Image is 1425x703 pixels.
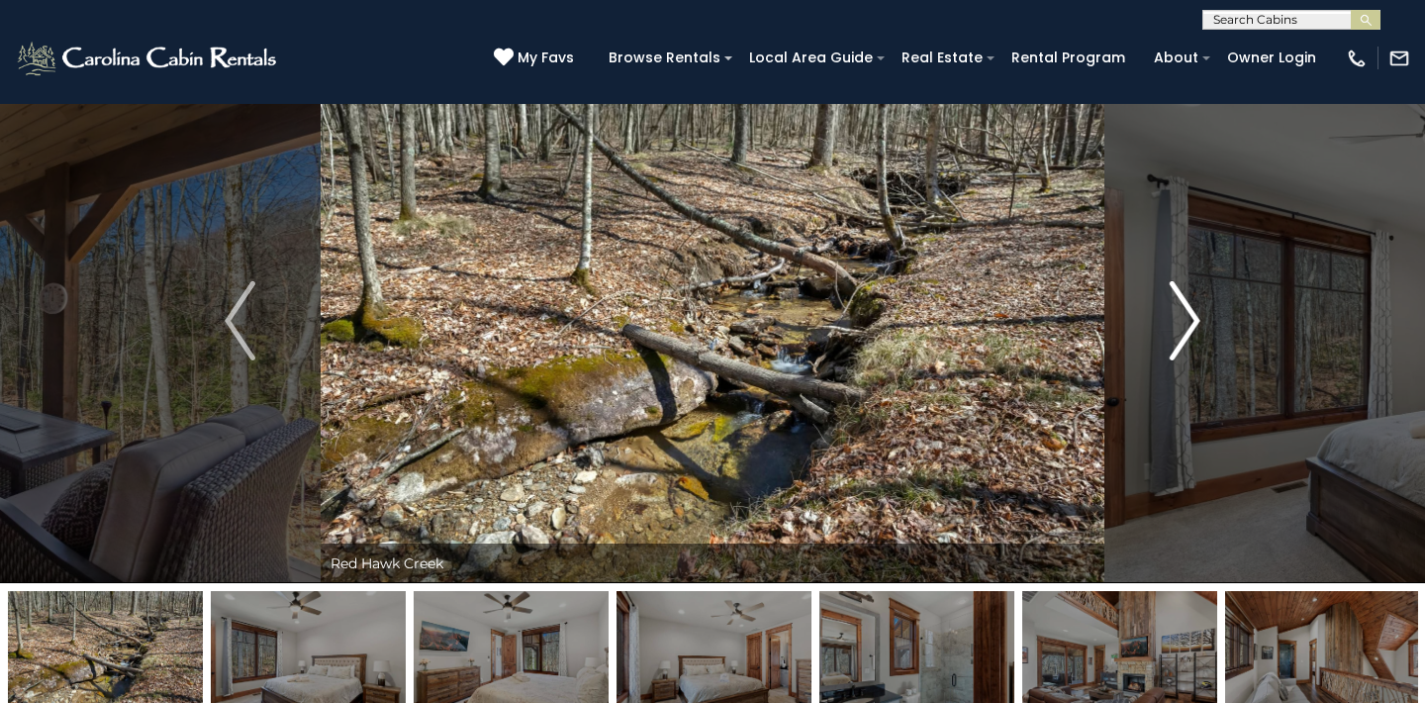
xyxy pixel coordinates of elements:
a: Owner Login [1217,43,1326,73]
a: Browse Rentals [599,43,730,73]
span: My Favs [518,48,574,68]
a: My Favs [494,48,579,69]
button: Previous [159,58,321,583]
div: Red Hawk Creek [321,544,1104,583]
img: arrow [225,281,254,360]
img: mail-regular-white.png [1388,48,1410,69]
img: White-1-2.png [15,39,282,78]
a: Rental Program [1001,43,1135,73]
img: arrow [1170,281,1199,360]
img: phone-regular-white.png [1346,48,1368,69]
a: About [1144,43,1208,73]
button: Next [1104,58,1266,583]
a: Real Estate [892,43,993,73]
a: Local Area Guide [739,43,883,73]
